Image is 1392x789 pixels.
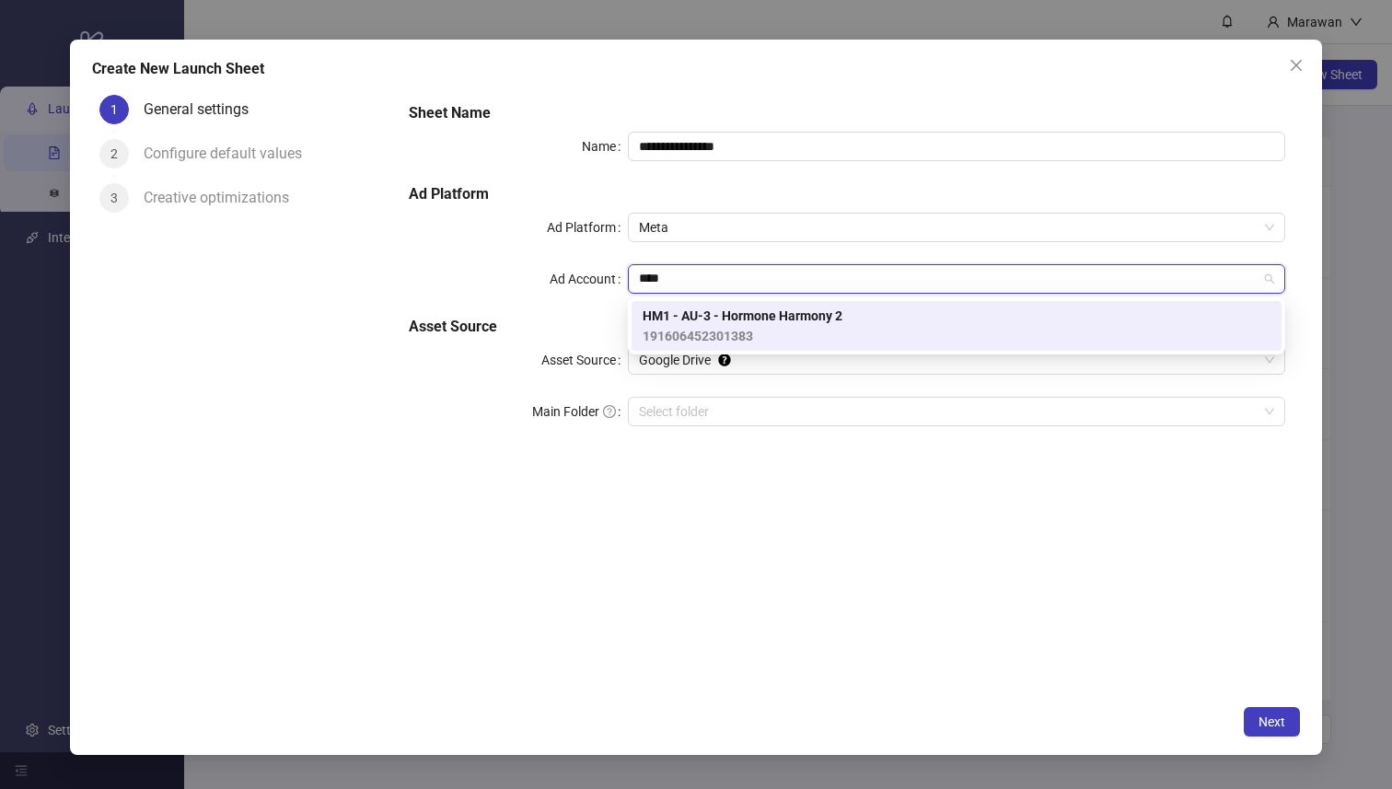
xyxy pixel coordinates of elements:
div: Create New Launch Sheet [92,58,1301,80]
span: HM1 - AU-3 - Hormone Harmony 2 [643,306,842,326]
h5: Sheet Name [409,102,1286,124]
span: 1 [110,102,118,117]
span: 3 [110,191,118,205]
label: Main Folder [532,397,628,426]
button: Next [1244,707,1300,737]
span: Google Drive [639,346,1274,374]
div: Creative optimizations [144,183,304,213]
span: question-circle [603,405,616,418]
input: Ad Account [639,265,1258,293]
label: Asset Source [541,345,628,375]
span: close [1289,58,1304,73]
input: Name [628,132,1285,161]
div: Tooltip anchor [716,352,733,368]
label: Ad Account [550,264,628,294]
h5: Ad Platform [409,183,1286,205]
span: Meta [639,214,1274,241]
button: Close [1282,51,1311,80]
div: General settings [144,95,263,124]
span: 2 [110,146,118,161]
h5: Asset Source [409,316,1286,338]
span: Next [1259,714,1285,729]
div: Configure default values [144,139,317,168]
label: Ad Platform [547,213,628,242]
div: HM1 - AU-3 - Hormone Harmony 2 [632,301,1282,351]
span: 191606452301383 [643,326,842,346]
label: Name [582,132,628,161]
